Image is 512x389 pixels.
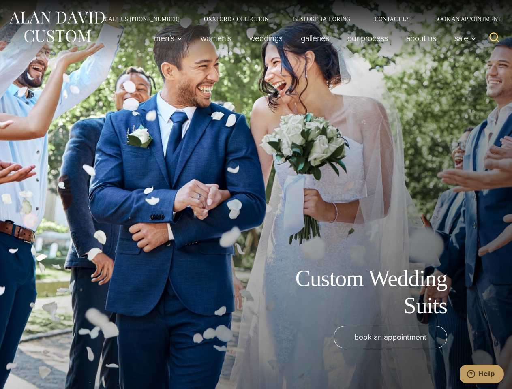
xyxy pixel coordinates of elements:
button: Men’s sub menu toggle [145,30,192,46]
a: Contact Us [362,16,422,22]
a: Call Us [PHONE_NUMBER] [92,16,192,22]
a: Oxxford Collection [192,16,281,22]
a: book an appointment [334,326,447,348]
a: Book an Appointment [422,16,504,22]
a: About Us [397,30,446,46]
button: Sale sub menu toggle [446,30,481,46]
nav: Primary Navigation [145,30,481,46]
a: Women’s [192,30,240,46]
a: Bespoke Tailoring [281,16,362,22]
a: weddings [240,30,292,46]
a: Galleries [292,30,338,46]
button: View Search Form [484,28,504,48]
iframe: Opens a widget where you can chat to one of our agents [460,365,504,385]
a: Our Process [338,30,397,46]
h1: Custom Wedding Suits [265,265,447,319]
img: Alan David Custom [8,9,105,45]
nav: Secondary Navigation [92,16,504,22]
span: book an appointment [354,331,426,343]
